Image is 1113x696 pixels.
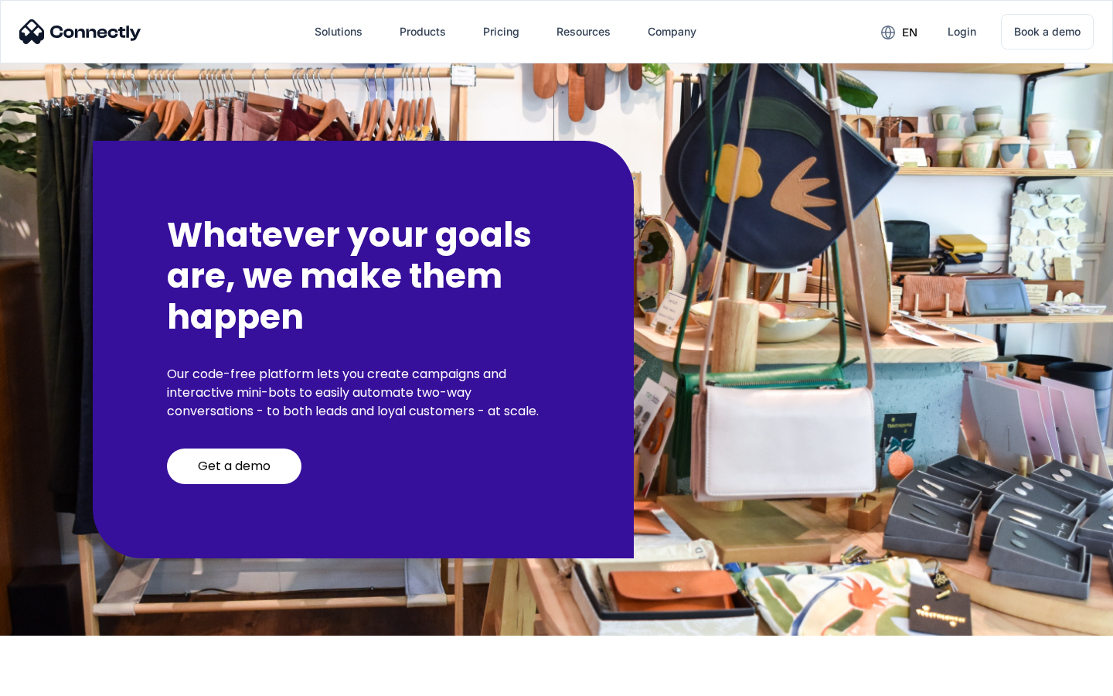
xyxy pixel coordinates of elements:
[167,365,560,421] p: Our code-free platform lets you create campaigns and interactive mini-bots to easily automate two...
[167,215,560,337] h2: Whatever your goals are, we make them happen
[948,21,976,43] div: Login
[400,21,446,43] div: Products
[471,13,532,50] a: Pricing
[935,13,989,50] a: Login
[483,21,519,43] div: Pricing
[19,19,141,44] img: Connectly Logo
[1001,14,1094,49] a: Book a demo
[315,21,362,43] div: Solutions
[556,21,611,43] div: Resources
[167,449,301,484] a: Get a demo
[15,669,93,691] aside: Language selected: English
[198,459,271,474] div: Get a demo
[31,669,93,691] ul: Language list
[648,21,696,43] div: Company
[902,22,917,43] div: en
